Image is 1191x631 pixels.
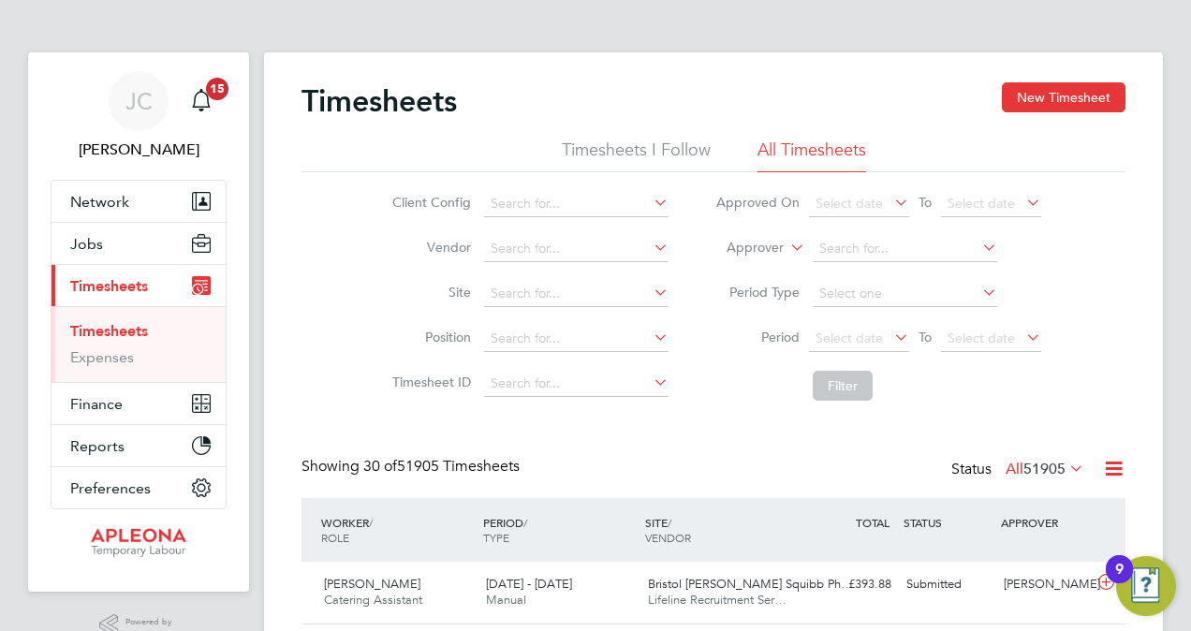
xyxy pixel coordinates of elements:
[562,139,711,172] li: Timesheets I Follow
[70,348,134,366] a: Expenses
[70,479,151,497] span: Preferences
[1002,82,1125,112] button: New Timesheet
[125,614,178,630] span: Powered by
[1115,569,1124,594] div: 9
[801,569,899,600] div: £393.88
[70,322,148,340] a: Timesheets
[996,506,1094,539] div: APPROVER
[206,78,228,100] span: 15
[51,139,227,161] span: Jackie Cheetham
[715,194,800,211] label: Approved On
[699,239,784,257] label: Approver
[183,71,220,131] a: 15
[948,195,1015,212] span: Select date
[484,281,669,307] input: Search for...
[125,89,153,113] span: JC
[996,569,1094,600] div: [PERSON_NAME]
[951,457,1088,483] div: Status
[899,569,996,600] div: Submitted
[51,265,226,306] button: Timesheets
[301,457,523,477] div: Showing
[324,592,422,608] span: Catering Assistant
[387,239,471,256] label: Vendor
[387,374,471,390] label: Timesheet ID
[1006,460,1084,478] label: All
[1116,556,1176,616] button: Open Resource Center, 9 new notifications
[51,425,226,466] button: Reports
[51,383,226,424] button: Finance
[484,371,669,397] input: Search for...
[948,330,1015,346] span: Select date
[28,52,249,592] nav: Main navigation
[715,284,800,301] label: Period Type
[715,329,800,345] label: Period
[363,457,397,476] span: 30 of
[486,592,526,608] span: Manual
[648,576,853,592] span: Bristol [PERSON_NAME] Squibb Ph…
[1023,460,1066,478] span: 51905
[484,236,669,262] input: Search for...
[70,277,148,295] span: Timesheets
[813,371,873,401] button: Filter
[478,506,640,554] div: PERIOD
[301,82,457,120] h2: Timesheets
[70,395,123,413] span: Finance
[51,71,227,161] a: JC[PERSON_NAME]
[913,325,937,349] span: To
[856,515,890,530] span: TOTAL
[70,437,125,455] span: Reports
[387,194,471,211] label: Client Config
[321,530,349,545] span: ROLE
[484,326,669,352] input: Search for...
[91,528,186,558] img: apleona-logo-retina.png
[316,506,478,554] div: WORKER
[757,139,866,172] li: All Timesheets
[51,181,226,222] button: Network
[51,467,226,508] button: Preferences
[668,515,671,530] span: /
[70,193,129,211] span: Network
[51,223,226,264] button: Jobs
[387,329,471,345] label: Position
[324,576,420,592] span: [PERSON_NAME]
[51,306,226,382] div: Timesheets
[899,506,996,539] div: STATUS
[645,530,691,545] span: VENDOR
[813,236,997,262] input: Search for...
[913,190,937,214] span: To
[640,506,802,554] div: SITE
[813,281,997,307] input: Select one
[51,528,227,558] a: Go to home page
[70,235,103,253] span: Jobs
[363,457,520,476] span: 51905 Timesheets
[816,330,883,346] span: Select date
[387,284,471,301] label: Site
[483,530,509,545] span: TYPE
[486,576,572,592] span: [DATE] - [DATE]
[816,195,883,212] span: Select date
[648,592,787,608] span: Lifeline Recruitment Ser…
[484,191,669,217] input: Search for...
[369,515,373,530] span: /
[523,515,527,530] span: /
